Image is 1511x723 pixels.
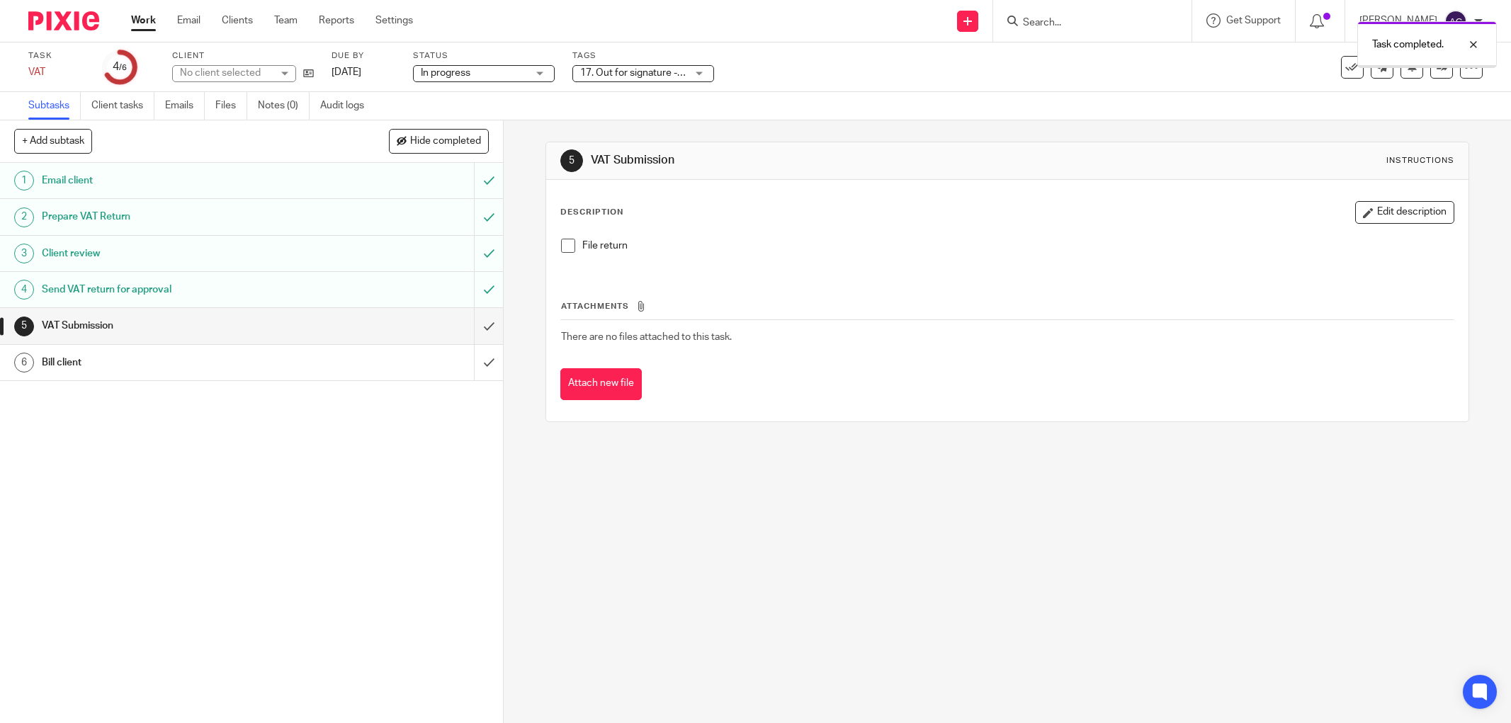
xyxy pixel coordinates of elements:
[421,68,470,78] span: In progress
[332,67,361,77] span: [DATE]
[14,353,34,372] div: 6
[14,171,34,190] div: 1
[91,92,154,120] a: Client tasks
[14,280,34,300] div: 4
[180,66,272,80] div: No client selected
[28,65,85,79] div: VAT
[582,239,1454,253] p: File return
[14,207,34,227] div: 2
[165,92,205,120] a: Emails
[375,13,413,28] a: Settings
[42,315,321,336] h1: VAT Submission
[319,13,354,28] a: Reports
[1444,10,1467,33] img: svg%3E
[274,13,298,28] a: Team
[560,368,642,400] button: Attach new file
[591,153,1038,168] h1: VAT Submission
[1372,38,1444,52] p: Task completed.
[332,50,395,62] label: Due by
[580,68,725,78] span: 17. Out for signature - electronic
[172,50,314,62] label: Client
[42,170,321,191] h1: Email client
[389,129,489,153] button: Hide completed
[560,149,583,172] div: 5
[119,64,127,72] small: /6
[222,13,253,28] a: Clients
[410,136,481,147] span: Hide completed
[42,243,321,264] h1: Client review
[413,50,555,62] label: Status
[42,279,321,300] h1: Send VAT return for approval
[131,13,156,28] a: Work
[177,13,200,28] a: Email
[28,92,81,120] a: Subtasks
[42,206,321,227] h1: Prepare VAT Return
[28,50,85,62] label: Task
[113,59,127,75] div: 4
[320,92,375,120] a: Audit logs
[560,207,623,218] p: Description
[42,352,321,373] h1: Bill client
[1355,201,1454,224] button: Edit description
[561,302,629,310] span: Attachments
[572,50,714,62] label: Tags
[258,92,310,120] a: Notes (0)
[561,332,732,342] span: There are no files attached to this task.
[14,244,34,263] div: 3
[215,92,247,120] a: Files
[14,317,34,336] div: 5
[14,129,92,153] button: + Add subtask
[28,11,99,30] img: Pixie
[1386,155,1454,166] div: Instructions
